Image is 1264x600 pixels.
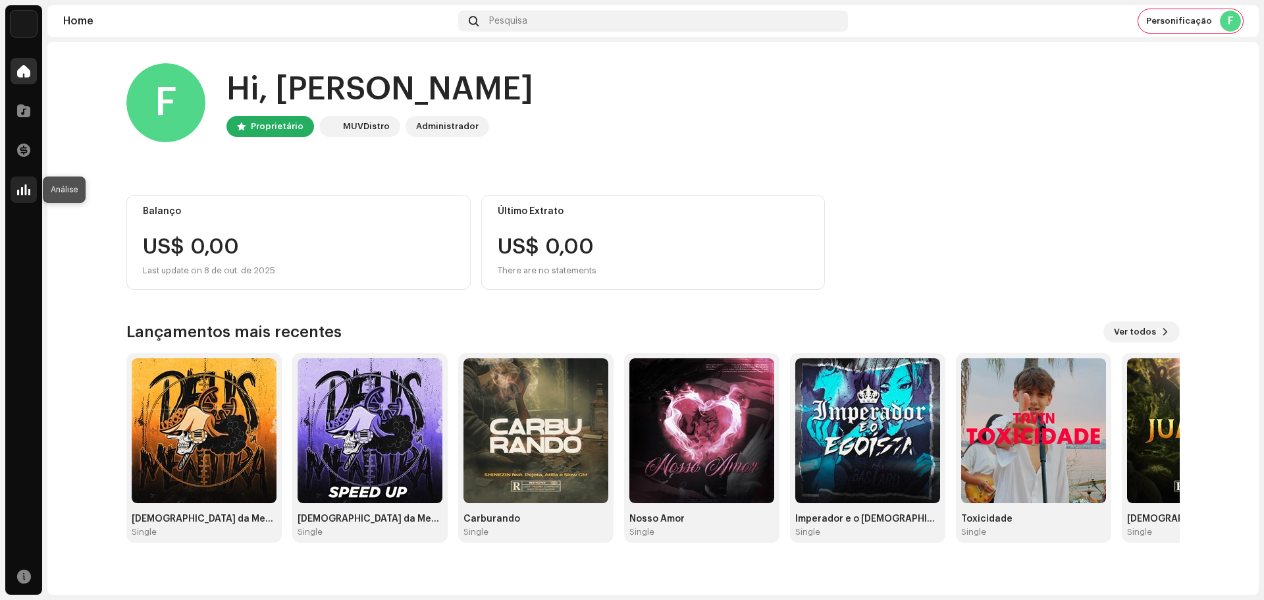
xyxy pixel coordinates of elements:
[1146,16,1212,26] span: Personificação
[463,527,488,537] div: Single
[322,119,338,134] img: 56eeb297-7269-4a48-bf6b-d4ffa91748c0
[143,206,454,217] div: Balanço
[126,321,342,342] h3: Lançamentos mais recentes
[463,514,608,524] div: Carburando
[481,195,826,290] re-o-card-value: Último Extrato
[251,119,303,134] div: Proprietário
[961,358,1106,503] img: e5834bcb-6204-4f6c-8046-c440f70bb8d3
[298,514,442,524] div: [DEMOGRAPHIC_DATA] da Mentira [Speed Up]
[132,527,157,537] div: Single
[961,514,1106,524] div: Toxicidade
[11,11,37,37] img: 56eeb297-7269-4a48-bf6b-d4ffa91748c0
[795,527,820,537] div: Single
[132,358,276,503] img: e0829545-2a1e-48ec-ac8b-b834210ae356
[132,514,276,524] div: [DEMOGRAPHIC_DATA] da Mentira
[1114,319,1156,345] span: Ver todos
[463,358,608,503] img: f58fcb4f-41cd-4d80-8b15-57b7f1a71df6
[498,263,596,279] div: There are no statements
[416,119,479,134] div: Administrador
[629,358,774,503] img: 5fb81eac-38e0-415f-9796-23ff3a8fd882
[795,514,940,524] div: Imperador e o [DEMOGRAPHIC_DATA]
[1127,527,1152,537] div: Single
[961,527,986,537] div: Single
[226,68,533,111] div: Hi, [PERSON_NAME]
[298,527,323,537] div: Single
[126,195,471,290] re-o-card-value: Balanço
[1103,321,1180,342] button: Ver todos
[63,16,453,26] div: Home
[629,514,774,524] div: Nosso Amor
[498,206,809,217] div: Último Extrato
[795,358,940,503] img: e390c712-7dd1-4c01-9f21-17885ff80b86
[629,527,654,537] div: Single
[143,263,454,279] div: Last update on 8 de out. de 2025
[126,63,205,142] div: F
[298,358,442,503] img: d66f9a00-6180-4a75-8ce4-28ad0dab83a2
[343,119,390,134] div: MUVDistro
[1220,11,1241,32] div: F
[489,16,527,26] span: Pesquisa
